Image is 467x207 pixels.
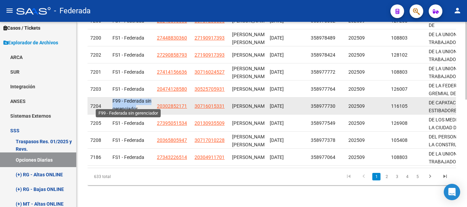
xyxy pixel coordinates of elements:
[348,137,365,143] span: 202509
[270,51,305,59] div: [DATE]
[90,154,101,160] span: 7186
[157,137,187,143] span: 20365805947
[270,102,305,110] div: [DATE]
[195,154,225,160] span: 20304911701
[232,120,269,126] span: [PERSON_NAME]
[90,103,101,109] span: 7204
[424,173,437,180] a: go to next page
[157,154,187,160] span: 27343226514
[157,86,187,92] span: 20474128580
[382,171,392,182] li: page 2
[112,154,144,160] span: FS1 - Federada
[391,137,408,143] span: 105408
[402,171,412,182] li: page 4
[90,120,101,126] span: 7205
[348,52,365,58] span: 202509
[393,173,401,180] a: 3
[90,137,101,143] span: 7208
[311,35,335,41] span: 358978489
[391,120,408,126] span: 126908
[311,154,335,160] span: 358977064
[270,136,305,144] div: [DATE]
[90,35,101,41] span: 7200
[391,154,408,160] span: 108803
[157,52,187,58] span: 27290858793
[195,86,225,92] span: 30525705931
[195,35,225,41] span: 27190917393
[391,35,408,41] span: 108803
[348,120,365,126] span: 202509
[270,85,305,93] div: [DATE]
[195,69,225,75] span: 30716024527
[195,103,225,109] span: 30716015331
[311,86,335,92] span: 358977764
[311,137,335,143] span: 358977378
[403,173,411,180] a: 4
[157,69,187,75] span: 27414156636
[157,120,187,126] span: 27395051534
[88,168,160,185] div: 633 total
[348,154,365,160] span: 202509
[348,86,365,92] span: 202509
[412,171,423,182] li: page 5
[311,52,335,58] span: 358978424
[232,103,269,109] span: [PERSON_NAME]
[391,52,408,58] span: 128102
[112,120,144,126] span: FS1 - Federada
[112,35,144,41] span: FS1 - Federada
[195,52,225,58] span: 27190917393
[311,103,335,109] span: 358977730
[342,173,355,180] a: go to first page
[112,69,144,75] span: FS1 - Federada
[391,103,408,109] span: 116105
[3,24,40,32] span: Casos / Tickets
[112,137,144,143] span: FS1 - Federada
[90,52,101,58] span: 7202
[157,35,187,41] span: 27448830360
[348,103,365,109] span: 202509
[232,154,269,160] span: [PERSON_NAME]
[439,173,452,180] a: go to last page
[392,171,402,182] li: page 3
[270,119,305,127] div: [DATE]
[371,171,382,182] li: page 1
[232,86,269,92] span: [PERSON_NAME]
[232,52,269,58] span: [PERSON_NAME]
[391,86,408,92] span: 126007
[90,86,101,92] span: 7203
[232,134,269,155] span: [PERSON_NAME] [PERSON_NAME] B
[5,6,14,15] mat-icon: menu
[54,3,91,18] span: - Federada
[391,69,408,75] span: 108803
[112,52,144,58] span: FS1 - Federada
[413,173,422,180] a: 5
[90,69,101,75] span: 7201
[383,173,391,180] a: 2
[195,120,225,126] span: 20130935509
[444,184,460,200] div: Open Intercom Messenger
[195,137,225,143] span: 30717010228
[270,34,305,42] div: [DATE]
[232,32,269,45] span: [PERSON_NAME] [PERSON_NAME]
[112,86,144,92] span: FS1 - Federada
[232,66,269,79] span: [PERSON_NAME] [PERSON_NAME]
[311,69,335,75] span: 358977772
[157,103,187,109] span: 20302852171
[270,68,305,76] div: [DATE]
[429,100,461,121] span: DE CAPATACES ESTIBADORES PORTUARIOS
[348,35,365,41] span: 202509
[270,153,305,161] div: [DATE]
[372,173,381,180] a: 1
[348,69,365,75] span: 202509
[357,173,370,180] a: go to previous page
[453,6,462,15] mat-icon: person
[311,120,335,126] span: 358977549
[3,39,58,46] span: Explorador de Archivos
